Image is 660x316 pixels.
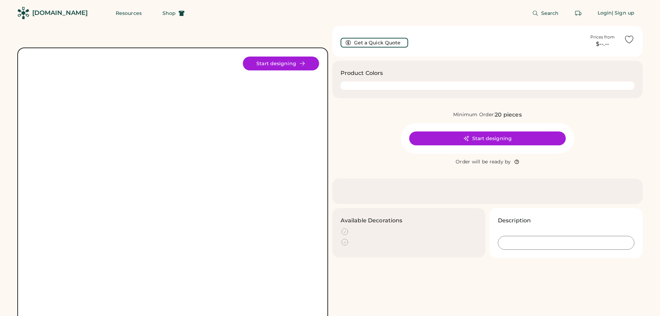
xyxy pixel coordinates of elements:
button: Get a Quick Quote [341,38,408,48]
div: Prices from [590,34,615,40]
button: Start designing [409,131,566,145]
button: Start designing [243,57,319,70]
div: [DOMAIN_NAME] [32,9,88,17]
span: Search [541,11,559,16]
button: Retrieve an order [571,6,585,20]
button: Search [524,6,567,20]
div: $--.-- [585,40,620,48]
div: Minimum Order: [453,111,495,118]
h3: Description [498,216,531,225]
div: Order will be ready by [456,159,511,165]
h3: Available Decorations [341,216,403,225]
div: 20 pieces [495,111,521,119]
div: Login [598,10,612,17]
div: | Sign up [612,10,634,17]
img: Rendered Logo - Screens [17,7,29,19]
button: Resources [107,6,150,20]
button: Shop [154,6,193,20]
span: Shop [162,11,176,16]
h3: Product Colors [341,69,383,77]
